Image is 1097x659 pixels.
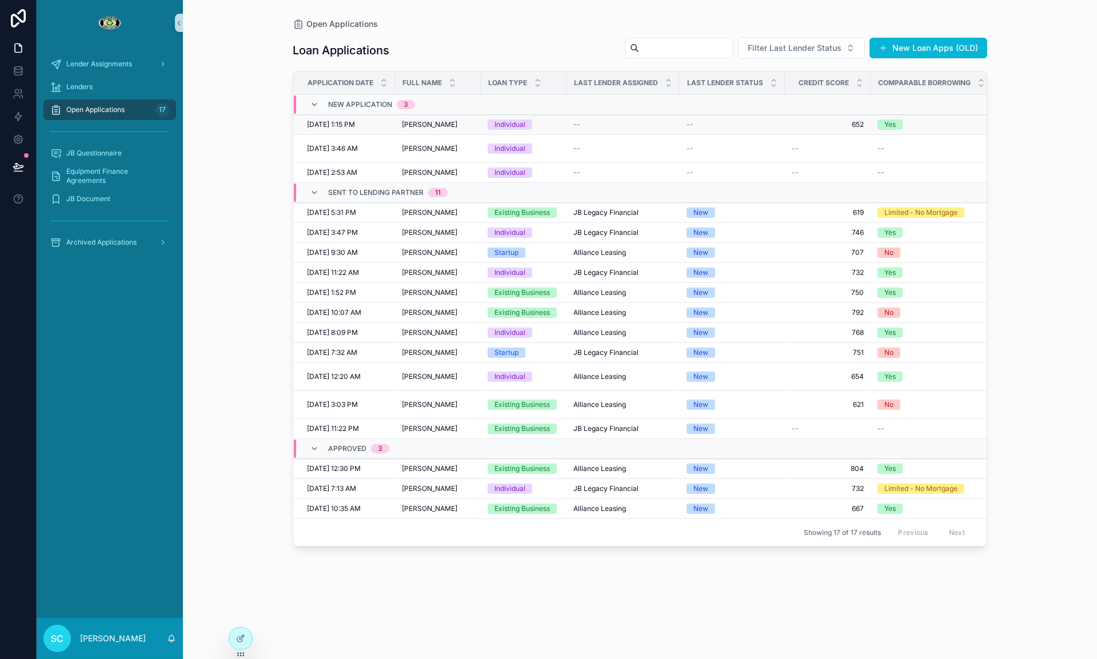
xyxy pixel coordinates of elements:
span: [DATE] 1:52 PM [307,288,356,297]
span: [DATE] 2:53 AM [307,168,357,177]
span: -- [877,168,884,177]
a: -- [792,168,864,177]
span: [DATE] 8:09 PM [307,328,358,337]
a: New [687,484,778,494]
a: Open Applications17 [43,99,176,120]
span: 667 [792,504,864,513]
a: 792 [792,308,864,317]
a: New [687,372,778,382]
a: Limited - No Mortgage [877,207,986,218]
span: Alliance Leasing [573,504,626,513]
div: Yes [884,464,896,474]
button: Select Button [738,37,865,59]
a: 619 [792,208,864,217]
span: -- [792,168,799,177]
div: New [693,348,708,358]
a: 652 [792,120,864,129]
a: Yes [877,372,986,382]
a: JB Legacy Financial [573,208,673,217]
span: Filter Last Lender Status [748,42,841,54]
div: Existing Business [494,307,550,318]
a: Archived Applications [43,232,176,253]
div: No [884,400,893,410]
span: -- [877,144,884,153]
a: Yes [877,287,986,298]
a: Alliance Leasing [573,464,673,473]
a: JB Document [43,189,176,209]
a: Existing Business [488,307,560,318]
a: [DATE] 12:20 AM [307,372,388,381]
a: Individual [488,372,560,382]
div: Yes [884,227,896,238]
div: Existing Business [494,207,550,218]
span: [DATE] 1:15 PM [307,120,355,129]
span: Lender Assignments [66,59,132,69]
a: JB Legacy Financial [573,268,673,277]
a: New [687,267,778,278]
span: 654 [792,372,864,381]
a: [PERSON_NAME] [402,484,474,493]
span: 751 [792,348,864,357]
span: JB Legacy Financial [573,228,639,237]
span: JB Legacy Financial [573,424,639,433]
div: Startup [494,247,518,258]
a: -- [877,424,986,433]
a: [DATE] 12:30 PM [307,464,388,473]
a: New [687,247,778,258]
p: [PERSON_NAME] [80,633,146,644]
a: 750 [792,288,864,297]
span: [PERSON_NAME] [402,464,457,473]
a: Yes [877,464,986,474]
span: [DATE] 3:46 AM [307,144,358,153]
a: [DATE] 3:03 PM [307,400,388,409]
a: [DATE] 3:46 AM [307,144,388,153]
span: Last Lender Assigned [574,78,658,87]
span: [DATE] 9:30 AM [307,248,358,257]
div: New [693,327,708,338]
span: Lenders [66,82,93,91]
div: 3 [378,444,382,453]
span: Archived Applications [66,238,137,247]
div: Existing Business [494,464,550,474]
div: New [693,400,708,410]
div: No [884,247,893,258]
span: 732 [792,484,864,493]
a: [DATE] 7:32 AM [307,348,388,357]
div: New [693,267,708,278]
span: JB Questionnaire [66,149,122,158]
h1: Loan Applications [293,42,389,58]
a: No [877,400,986,410]
div: No [884,307,893,318]
a: Individual [488,227,560,238]
span: Sent to Lending Partner [328,188,424,197]
div: Individual [494,119,525,130]
span: Alliance Leasing [573,308,626,317]
div: Individual [494,327,525,338]
span: 707 [792,248,864,257]
span: JB Legacy Financial [573,484,639,493]
a: Alliance Leasing [573,248,673,257]
a: [PERSON_NAME] [402,348,474,357]
a: [PERSON_NAME] [402,208,474,217]
span: Credit Score [799,78,849,87]
span: [DATE] 7:13 AM [307,484,356,493]
span: Alliance Leasing [573,288,626,297]
a: [DATE] 1:15 PM [307,120,388,129]
span: SC [51,632,63,645]
div: Existing Business [494,400,550,410]
a: Yes [877,227,986,238]
a: [PERSON_NAME] [402,464,474,473]
span: Alliance Leasing [573,248,626,257]
a: Existing Business [488,504,560,514]
span: [PERSON_NAME] [402,504,457,513]
a: Yes [877,119,986,130]
div: Existing Business [494,504,550,514]
span: Comparable Borrowing [878,78,971,87]
span: Approved [328,444,366,453]
span: JB Legacy Financial [573,268,639,277]
span: -- [687,120,693,129]
span: JB Legacy Financial [573,348,639,357]
a: Existing Business [488,424,560,434]
a: -- [687,120,778,129]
